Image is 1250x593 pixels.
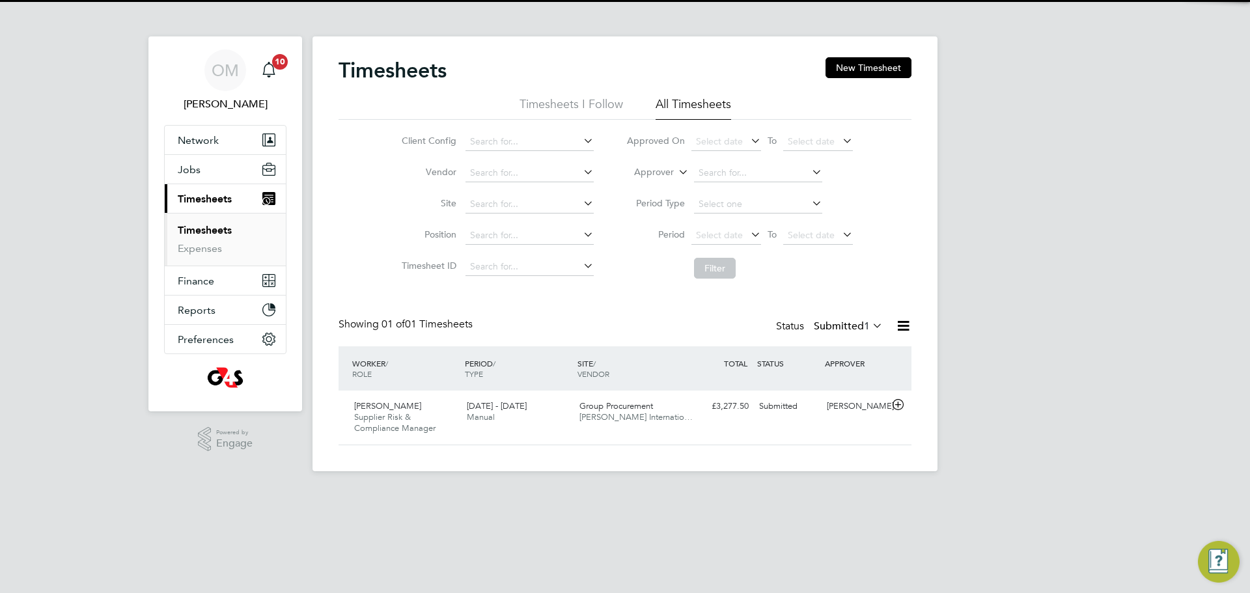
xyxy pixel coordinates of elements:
[694,195,822,214] input: Select one
[165,296,286,324] button: Reports
[178,333,234,346] span: Preferences
[465,258,594,276] input: Search for...
[164,49,286,112] a: OM[PERSON_NAME]
[724,358,747,368] span: TOTAL
[382,318,473,331] span: 01 Timesheets
[822,352,889,375] div: APPROVER
[398,166,456,178] label: Vendor
[165,184,286,213] button: Timesheets
[339,57,447,83] h2: Timesheets
[148,36,302,411] nav: Main navigation
[579,411,693,422] span: [PERSON_NAME] Internatio…
[626,197,685,209] label: Period Type
[352,368,372,379] span: ROLE
[467,400,527,411] span: [DATE] - [DATE]
[164,96,286,112] span: Owen McWilliams
[462,352,574,385] div: PERIOD
[398,228,456,240] label: Position
[696,229,743,241] span: Select date
[164,367,286,388] a: Go to home page
[520,96,623,120] li: Timesheets I Follow
[178,163,201,176] span: Jobs
[465,195,594,214] input: Search for...
[696,135,743,147] span: Select date
[656,96,731,120] li: All Timesheets
[864,320,870,333] span: 1
[465,368,483,379] span: TYPE
[493,358,495,368] span: /
[776,318,885,336] div: Status
[626,135,685,146] label: Approved On
[465,133,594,151] input: Search for...
[574,352,687,385] div: SITE
[615,166,674,179] label: Approver
[754,352,822,375] div: STATUS
[788,229,835,241] span: Select date
[694,164,822,182] input: Search for...
[382,318,405,331] span: 01 of
[465,227,594,245] input: Search for...
[398,197,456,209] label: Site
[467,411,495,422] span: Manual
[256,49,282,91] a: 10
[272,54,288,70] span: 10
[216,438,253,449] span: Engage
[385,358,388,368] span: /
[826,57,911,78] button: New Timesheet
[754,396,822,417] div: Submitted
[165,126,286,154] button: Network
[354,400,421,411] span: [PERSON_NAME]
[579,400,653,411] span: Group Procurement
[398,260,456,271] label: Timesheet ID
[686,396,754,417] div: £3,277.50
[165,266,286,295] button: Finance
[216,427,253,438] span: Powered by
[788,135,835,147] span: Select date
[764,132,781,149] span: To
[349,352,462,385] div: WORKER
[178,134,219,146] span: Network
[626,228,685,240] label: Period
[165,325,286,353] button: Preferences
[398,135,456,146] label: Client Config
[354,411,436,434] span: Supplier Risk & Compliance Manager
[212,62,239,79] span: OM
[694,258,736,279] button: Filter
[339,318,475,331] div: Showing
[165,213,286,266] div: Timesheets
[764,226,781,243] span: To
[178,275,214,287] span: Finance
[577,368,609,379] span: VENDOR
[207,367,243,388] img: g4s1-logo-retina.png
[465,164,594,182] input: Search for...
[178,193,232,205] span: Timesheets
[178,242,222,255] a: Expenses
[178,224,232,236] a: Timesheets
[178,304,215,316] span: Reports
[822,396,889,417] div: [PERSON_NAME]
[165,155,286,184] button: Jobs
[1198,541,1240,583] button: Engage Resource Center
[593,358,596,368] span: /
[198,427,253,452] a: Powered byEngage
[814,320,883,333] label: Submitted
